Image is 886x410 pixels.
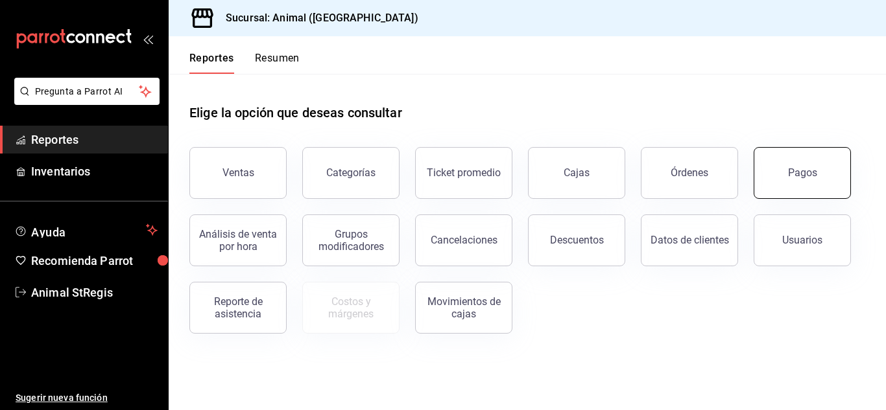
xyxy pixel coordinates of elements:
button: Reportes [189,52,234,74]
button: Ticket promedio [415,147,512,199]
button: Ventas [189,147,287,199]
button: Movimientos de cajas [415,282,512,334]
button: Grupos modificadores [302,214,400,266]
button: Datos de clientes [641,214,738,266]
button: Órdenes [641,147,738,199]
button: Análisis de venta por hora [189,214,287,266]
div: Ventas [222,166,254,179]
div: Análisis de venta por hora [198,228,278,253]
span: Reportes [31,131,158,148]
div: Órdenes [671,166,708,179]
span: Sugerir nueva función [16,391,158,405]
button: Cancelaciones [415,214,512,266]
a: Pregunta a Parrot AI [9,94,160,108]
button: Descuentos [528,214,625,266]
span: Inventarios [31,163,158,180]
button: Pregunta a Parrot AI [14,78,160,105]
div: Reporte de asistencia [198,295,278,320]
div: Usuarios [782,234,822,246]
button: Usuarios [754,214,851,266]
div: Grupos modificadores [311,228,391,253]
span: Animal StRegis [31,284,158,301]
div: Ticket promedio [427,166,501,179]
a: Cajas [528,147,625,199]
div: Cajas [564,165,590,181]
div: Datos de clientes [651,234,729,246]
span: Recomienda Parrot [31,252,158,269]
div: Categorías [326,166,376,179]
button: open_drawer_menu [143,34,153,44]
div: Descuentos [550,234,604,246]
div: Movimientos de cajas [424,295,504,320]
div: navigation tabs [189,52,300,74]
div: Pagos [788,166,817,179]
h1: Elige la opción que deseas consultar [189,103,402,122]
h3: Sucursal: Animal ([GEOGRAPHIC_DATA]) [215,10,418,26]
span: Pregunta a Parrot AI [35,85,139,98]
button: Contrata inventarios para ver este reporte [302,282,400,334]
div: Cancelaciones [431,234,497,246]
button: Resumen [255,52,300,74]
button: Pagos [754,147,851,199]
div: Costos y márgenes [311,295,391,320]
button: Reporte de asistencia [189,282,287,334]
button: Categorías [302,147,400,199]
span: Ayuda [31,222,141,238]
